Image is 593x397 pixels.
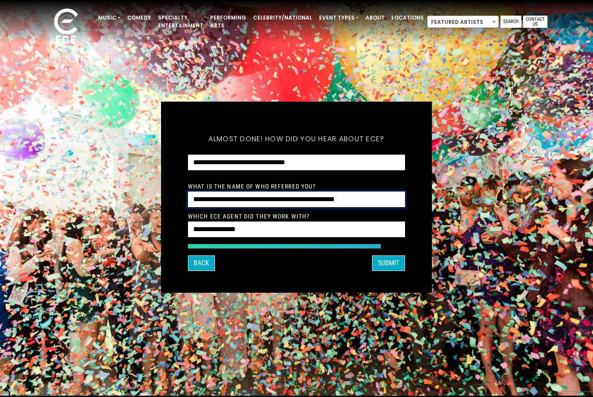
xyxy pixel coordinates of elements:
[501,16,521,28] a: Search
[207,10,250,33] a: Performing Arts
[188,255,215,271] button: Back
[250,10,316,25] a: Celebrity/National
[428,16,498,28] span: Featured Artists
[316,10,362,25] a: Event Types
[155,10,207,33] a: Specialty Entertainment
[388,10,427,25] a: Locations
[188,123,405,155] h5: Almost done! How did you hear about ECE?
[523,16,547,28] a: Contact Us
[124,10,155,25] a: Comedy
[188,155,405,171] select: How did you hear about ECE
[188,182,316,190] label: What is the Name of Who Referred You?
[95,10,124,25] a: Music
[362,10,388,25] a: About
[427,16,499,28] span: Featured Artists
[188,212,310,220] label: Which ECE Agent Did They Work With?
[44,6,88,48] img: ece_new_logo_whitev2-1.png
[372,255,405,271] button: SUBMIT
